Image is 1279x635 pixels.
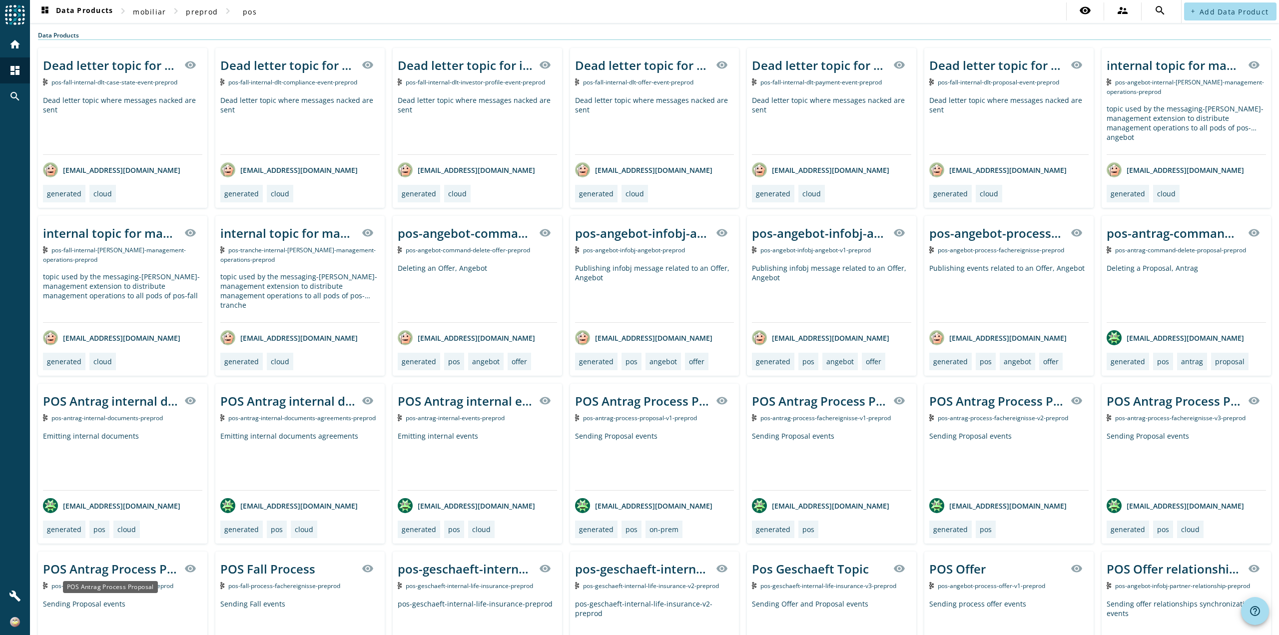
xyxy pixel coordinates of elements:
div: generated [402,357,436,366]
span: Kafka Topic: pos-antrag-process-fachereignisse-v2-preprod [938,414,1068,422]
mat-icon: search [1154,4,1166,16]
img: Kafka Topic: pos-angebot-infobj-partner-relationship-preprod [1107,582,1111,589]
span: Kafka Topic: pos-tranche-internal-kafka-management-operations-preprod [220,246,376,264]
mat-icon: visibility [1248,59,1260,71]
span: Kafka Topic: pos-angebot-infobj-angebot-v1-preprod [760,246,871,254]
div: topic used by the messaging-[PERSON_NAME]-management extension to distribute management operation... [220,272,380,322]
div: internal topic for management operations for pos-fall [43,225,178,241]
div: generated [224,189,259,198]
mat-icon: supervisor_account [1117,4,1129,16]
div: pos [448,525,460,534]
div: cloud [117,525,136,534]
div: POS Fall Process [220,561,315,577]
span: Add Data Product [1200,7,1269,16]
div: Dead letter topic where messages nacked are sent [43,95,202,154]
mat-icon: chevron_right [170,5,182,17]
div: generated [224,525,259,534]
div: internal topic for management operations for pos-tranche [220,225,356,241]
div: [EMAIL_ADDRESS][DOMAIN_NAME] [43,162,180,177]
div: Deleting a Proposal, Antrag [1107,263,1266,322]
div: [EMAIL_ADDRESS][DOMAIN_NAME] [398,498,535,513]
span: Kafka Topic: pos-angebot-process-fachereignisse-preprod [938,246,1064,254]
div: [EMAIL_ADDRESS][DOMAIN_NAME] [929,330,1067,345]
span: Kafka Topic: pos-antrag-process-proposal-v1-preprod [583,414,697,422]
img: Kafka Topic: pos-antrag-process-fachereignisse-v1-preprod [752,414,756,421]
div: Dead letter topic where messages nacked are sent [220,95,380,154]
div: cloud [271,189,289,198]
div: topic used by the messaging-[PERSON_NAME]-management extension to distribute management operation... [1107,104,1266,154]
div: pos-angebot-process-fachereignisse-_stage_ [929,225,1065,241]
div: [EMAIL_ADDRESS][DOMAIN_NAME] [1107,162,1244,177]
mat-icon: visibility [362,563,374,575]
div: POS Antrag internal documents agreements [220,393,356,409]
div: [EMAIL_ADDRESS][DOMAIN_NAME] [220,162,358,177]
div: generated [579,357,614,366]
div: Dead letter topic for case state events [43,57,178,73]
div: generated [933,525,968,534]
button: pos [234,2,266,20]
div: Emitting internal documents [43,431,202,490]
span: Kafka Topic: pos-angebot-infobj-partner-relationship-preprod [1115,582,1250,590]
div: generated [47,357,81,366]
mat-icon: visibility [716,227,728,239]
div: offer [866,357,881,366]
img: Kafka Topic: pos-angebot-process-offer-v1-preprod [929,582,934,589]
mat-icon: visibility [184,395,196,407]
div: Emitting internal documents agreements [220,431,380,490]
button: Data Products [35,2,117,20]
span: Kafka Topic: pos-geschaeft-internal-life-insurance-v2-preprod [583,582,719,590]
div: generated [756,357,790,366]
mat-icon: visibility [1079,4,1091,16]
img: avatar [398,330,413,345]
img: avatar [220,162,235,177]
mat-icon: search [9,90,21,102]
mat-icon: visibility [1248,563,1260,575]
div: Pos Geschaeft Topic [752,561,869,577]
img: Kafka Topic: pos-fall-internal-kafka-management-operations-preprod [43,246,47,253]
mat-icon: visibility [893,227,905,239]
div: pos [1157,525,1169,534]
img: avatar [43,498,58,513]
div: pos [802,357,814,366]
img: avatar [1107,162,1122,177]
div: topic used by the messaging-[PERSON_NAME]-management extension to distribute management operation... [43,272,202,322]
img: avatar [398,498,413,513]
div: angebot [1004,357,1031,366]
mat-icon: home [9,38,21,50]
div: cloud [295,525,313,534]
div: Publishing events related to an Offer, Angebot [929,263,1089,322]
div: generated [756,189,790,198]
img: Kafka Topic: pos-antrag-process-fachereignisse-preprod [43,582,47,589]
div: pos-antrag-command-delete-proposal-_stage_ [1107,225,1242,241]
img: Kafka Topic: pos-fall-internal-dlt-case-state-event-preprod [43,78,47,85]
div: POS Antrag Process Proposal [1107,393,1242,409]
img: Kafka Topic: pos-angebot-command-delete-offer-preprod [398,246,402,253]
span: Kafka Topic: pos-fall-internal-dlt-investor-profile-event-preprod [406,78,545,86]
img: Kafka Topic: pos-angebot-internal-kafka-management-operations-preprod [1107,78,1111,85]
span: Kafka Topic: pos-fall-internal-kafka-management-operations-preprod [43,246,186,264]
div: Dead letter topic for offer events [575,57,710,73]
mat-icon: chevron_right [222,5,234,17]
mat-icon: visibility [1071,59,1083,71]
div: cloud [802,189,821,198]
mat-icon: visibility [1248,395,1260,407]
div: Publishing infobj message related to an Offer, Angebot [575,263,734,322]
div: Dead letter topic for compliance events [220,57,356,73]
img: Kafka Topic: pos-antrag-internal-events-preprod [398,414,402,421]
div: POS Antrag Process Proposal [752,393,887,409]
div: Dead letter topic for proposal events [929,57,1065,73]
div: [EMAIL_ADDRESS][DOMAIN_NAME] [575,162,712,177]
img: Kafka Topic: pos-geschaeft-internal-life-insurance-preprod [398,582,402,589]
img: avatar [220,330,235,345]
img: Kafka Topic: pos-fall-process-fachereignisse-preprod [220,582,225,589]
mat-icon: visibility [184,563,196,575]
img: avatar [929,330,944,345]
div: cloud [626,189,644,198]
div: pos [626,357,638,366]
img: Kafka Topic: pos-geschaeft-internal-life-insurance-v2-preprod [575,582,580,589]
mat-icon: visibility [893,59,905,71]
div: pos [626,525,638,534]
div: [EMAIL_ADDRESS][DOMAIN_NAME] [929,498,1067,513]
button: Add Data Product [1184,2,1277,20]
div: Dead letter topic where messages nacked are sent [752,95,911,154]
